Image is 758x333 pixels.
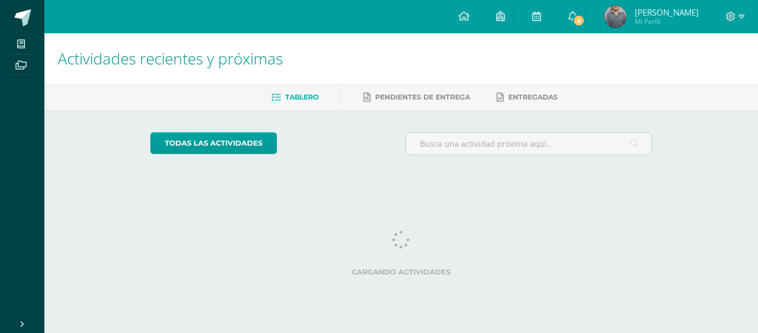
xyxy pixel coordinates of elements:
[150,268,653,276] label: Cargando actividades
[58,48,283,69] span: Actividades recientes y próximas
[375,93,470,101] span: Pendientes de entrega
[635,7,699,18] span: [PERSON_NAME]
[635,17,699,26] span: Mi Perfil
[573,14,585,27] span: 4
[604,6,626,28] img: 1b81ffb1054cee16f8981d9b3bc82726.png
[363,88,470,106] a: Pendientes de entrega
[150,132,277,154] a: todas las Actividades
[406,133,652,155] input: Busca una actividad próxima aquí...
[497,88,558,106] a: Entregadas
[508,93,558,101] span: Entregadas
[271,88,319,106] a: Tablero
[285,93,319,101] span: Tablero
